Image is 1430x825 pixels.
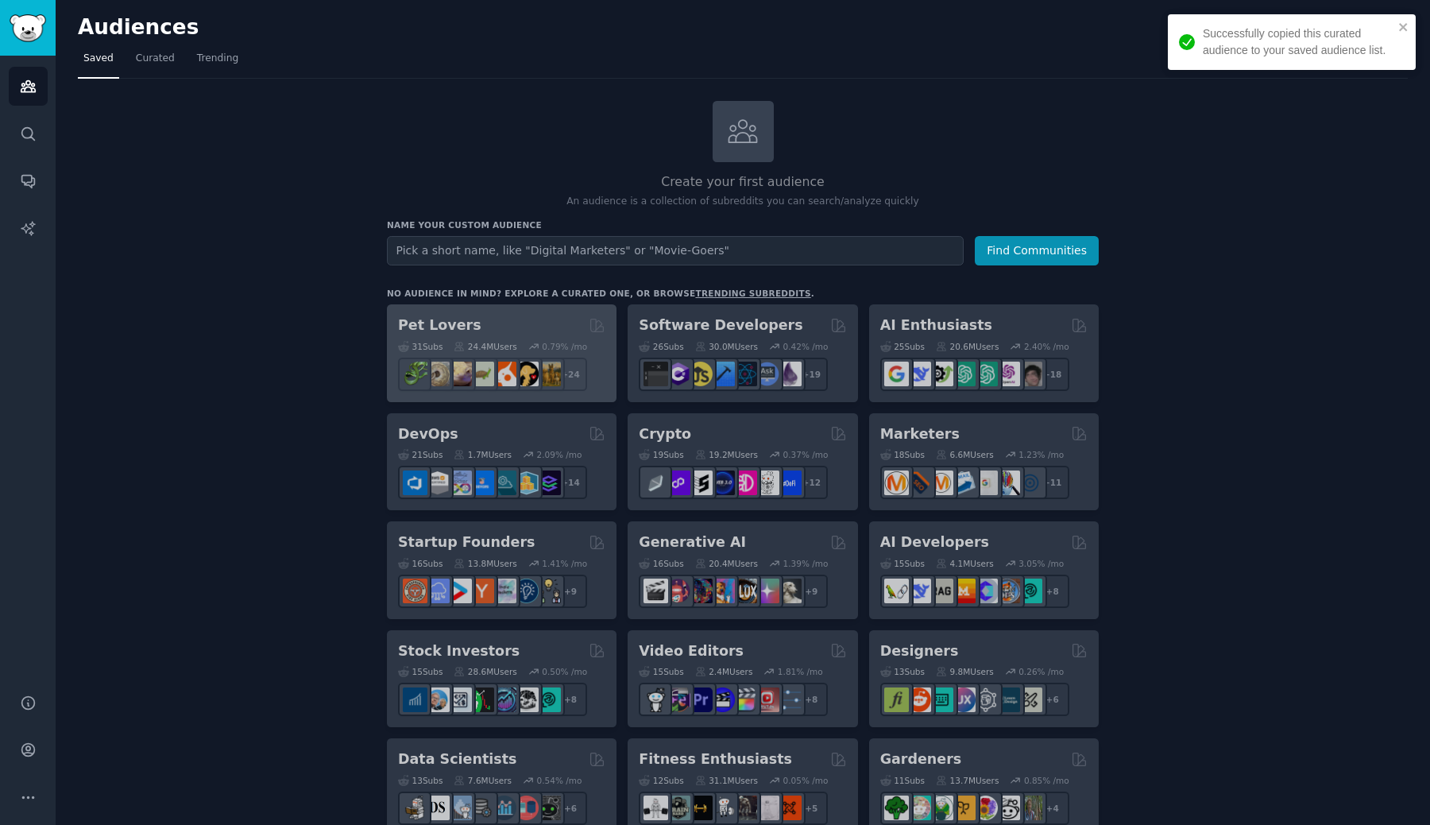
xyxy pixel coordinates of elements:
[10,14,46,42] img: GummySearch logo
[197,52,238,66] span: Trending
[78,15,1279,41] h2: Audiences
[695,289,810,298] a: trending subreddits
[83,52,114,66] span: Saved
[387,172,1099,192] h2: Create your first audience
[78,46,119,79] a: Saved
[136,52,175,66] span: Curated
[387,288,814,299] div: No audience in mind? Explore a curated one, or browse .
[387,219,1099,230] h3: Name your custom audience
[191,46,244,79] a: Trending
[1203,25,1393,59] div: Successfully copied this curated audience to your saved audience list.
[1398,21,1409,33] button: close
[387,195,1099,209] p: An audience is a collection of subreddits you can search/analyze quickly
[387,236,964,265] input: Pick a short name, like "Digital Marketers" or "Movie-Goers"
[975,236,1099,265] button: Find Communities
[130,46,180,79] a: Curated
